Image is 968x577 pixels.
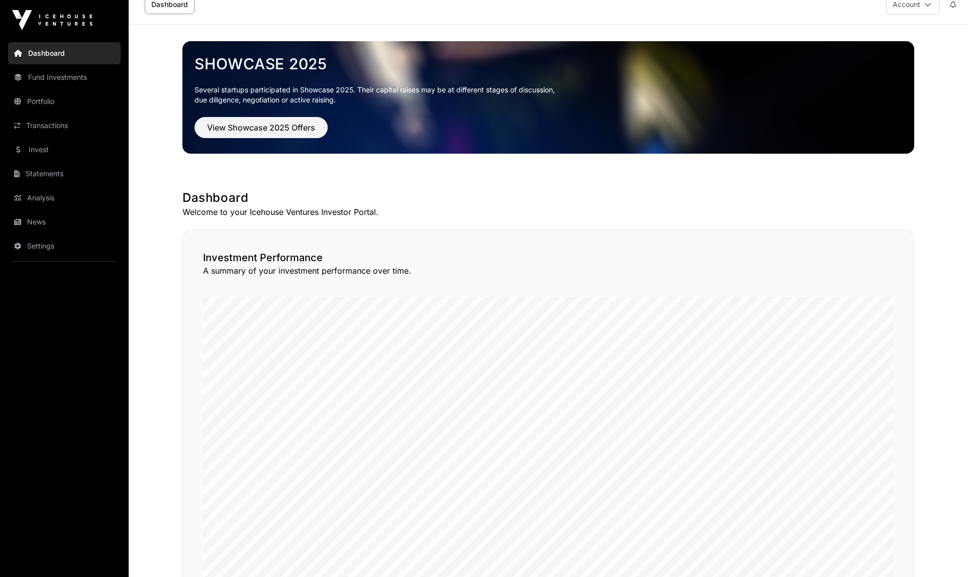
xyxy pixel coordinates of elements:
[203,265,894,277] p: A summary of your investment performance over time.
[8,187,121,209] a: Analysis
[195,127,328,137] a: View Showcase 2025 Offers
[8,42,121,64] a: Dashboard
[918,529,968,577] iframe: Chat Widget
[195,117,328,138] button: View Showcase 2025 Offers
[182,41,914,154] img: Showcase 2025
[207,122,315,134] span: View Showcase 2025 Offers
[12,10,92,30] img: Icehouse Ventures Logo
[8,139,121,161] a: Invest
[8,163,121,185] a: Statements
[8,211,121,233] a: News
[195,55,902,73] a: Showcase 2025
[8,90,121,112] a: Portfolio
[182,190,914,206] h1: Dashboard
[203,251,894,265] h2: Investment Performance
[8,235,121,257] a: Settings
[195,85,902,105] p: Several startups participated in Showcase 2025. Their capital raises may be at different stages o...
[8,66,121,88] a: Fund Investments
[8,114,121,137] a: Transactions
[182,206,914,218] p: Welcome to your Icehouse Ventures Investor Portal.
